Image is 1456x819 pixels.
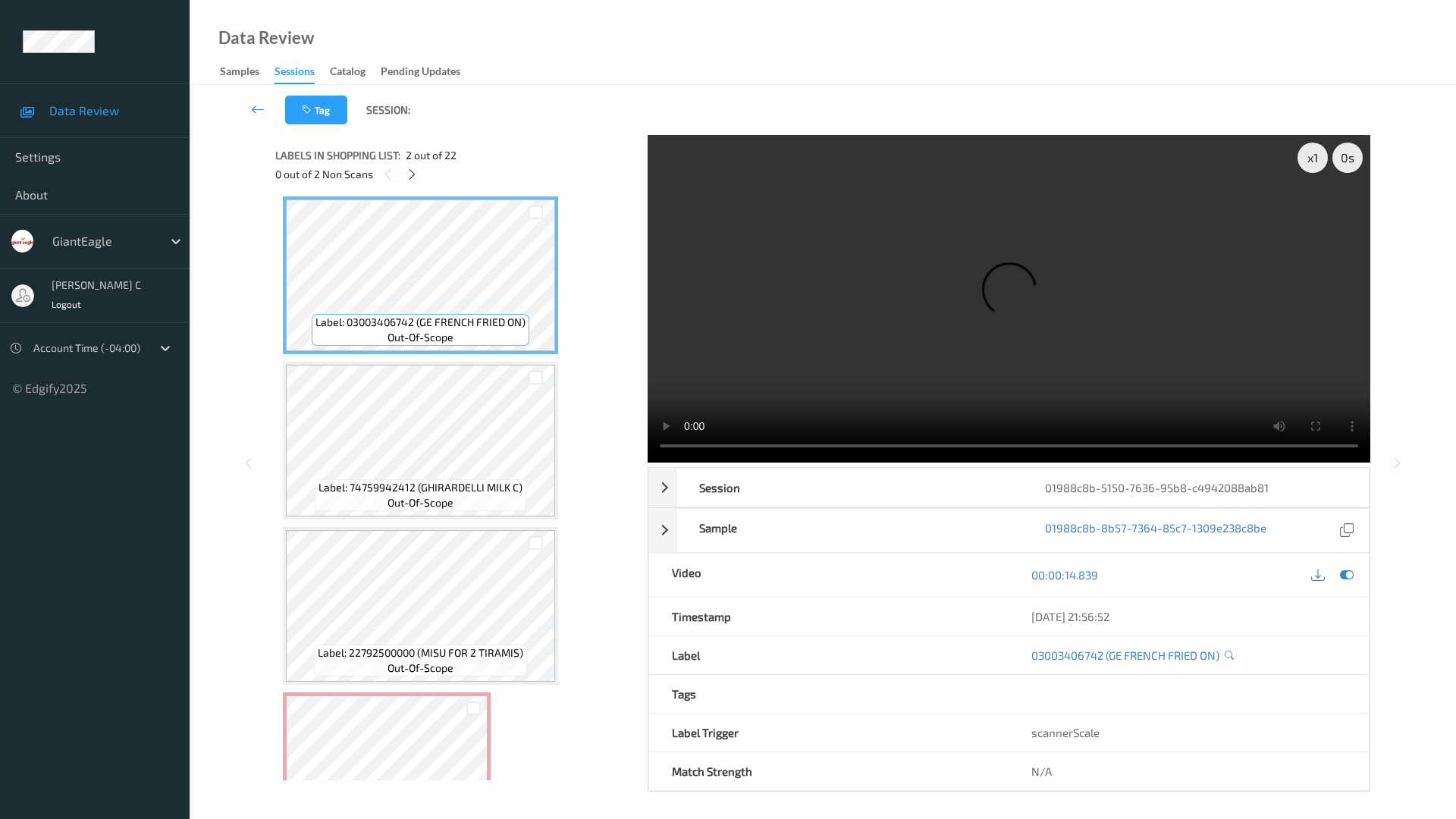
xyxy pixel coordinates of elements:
div: [DATE] 21:56:52 [1031,609,1346,624]
span: Session: [366,102,410,118]
div: Session01988c8b-5150-7636-95b8-c4942088ab81 [648,468,1370,507]
a: Sessions [275,61,330,84]
div: Tags [649,675,1009,713]
span: Label: 03003406742 (GE FRENCH FRIED ON) [315,315,526,330]
div: 0 s [1332,143,1363,173]
div: 01988c8b-5150-7636-95b8-c4942088ab81 [1022,469,1369,507]
div: Sessions [275,64,315,84]
a: Samples [220,61,275,83]
a: Pending Updates [381,61,475,83]
span: out-of-scope [388,661,453,676]
button: Tag [285,96,347,124]
span: 2 out of 22 [406,148,457,163]
a: Catalog [330,61,381,83]
span: out-of-scope [388,495,453,510]
div: Label Trigger [649,714,1009,752]
div: x 1 [1298,143,1328,173]
div: Video [649,554,1009,597]
a: 03003406742 (GE FRENCH FRIED ON) [1031,648,1219,663]
div: Data Review [218,30,314,45]
div: Sample01988c8b-8b57-7364-85c7-1309e238c8be [648,508,1370,553]
div: Match Strength [649,752,1009,790]
a: 00:00:14.839 [1031,567,1098,582]
div: Pending Updates [381,64,460,83]
span: Label: 74759942412 (GHIRARDELLI MILK C) [318,480,522,495]
div: Timestamp [649,598,1009,635]
div: Session [676,469,1023,507]
div: 0 out of 2 Non Scans [275,165,637,184]
div: Sample [676,509,1023,552]
span: Labels in shopping list: [275,148,400,163]
div: Samples [220,64,259,83]
div: Catalog [330,64,366,83]
div: scannerScale [1009,714,1369,752]
span: Label: 22792500000 (MISU FOR 2 TIRAMIS) [318,645,523,661]
a: 01988c8b-8b57-7364-85c7-1309e238c8be [1045,520,1266,541]
div: Label [649,636,1009,674]
div: N/A [1009,752,1369,790]
span: out-of-scope [388,330,453,345]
